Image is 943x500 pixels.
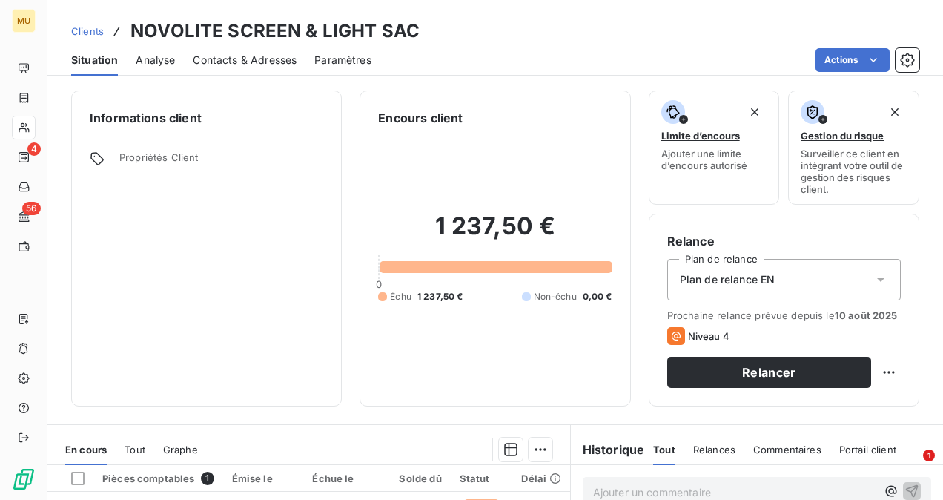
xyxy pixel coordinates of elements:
div: Pièces comptables [102,472,214,485]
span: 56 [22,202,41,215]
button: Actions [815,48,890,72]
span: 4 [27,142,41,156]
span: Ajouter une limite d’encours autorisé [661,148,767,171]
a: 4 [12,145,35,169]
button: Gestion du risqueSurveiller ce client en intégrant votre outil de gestion des risques client. [788,91,919,205]
span: 1 237,50 € [417,290,463,303]
h6: Relance [667,232,901,250]
h6: Informations client [90,109,323,127]
span: Non-échu [534,290,577,303]
span: Limite d’encours [661,130,740,142]
span: Prochaine relance prévue depuis le [667,309,901,321]
span: Tout [125,444,145,455]
div: Échue le [312,473,375,484]
span: 10 août 2025 [835,309,898,321]
span: 1 [923,450,935,461]
span: Surveiller ce client en intégrant votre outil de gestion des risques client. [801,148,907,195]
div: Solde dû [393,473,442,484]
span: Tout [653,444,675,455]
span: Niveau 4 [688,330,729,342]
span: Contacts & Adresses [193,53,297,68]
a: 56 [12,205,35,228]
h3: NOVOLITE SCREEN & LIGHT SAC [130,18,420,45]
span: Paramètres [314,53,371,68]
span: Relances [693,444,735,455]
div: Statut [460,473,504,484]
span: Plan de relance EN [680,272,775,287]
span: Situation [71,53,118,68]
img: Logo LeanPay [12,467,36,491]
span: Portail client [839,444,896,455]
span: Graphe [163,444,198,455]
div: Délai [521,473,561,484]
span: 1 [201,472,214,485]
span: Échu [390,290,411,303]
span: Propriétés Client [119,151,323,172]
span: En cours [65,444,107,455]
a: Clients [71,24,104,39]
h2: 1 237,50 € [378,211,612,256]
span: Analyse [136,53,175,68]
h6: Historique [571,441,645,458]
span: Gestion du risque [801,130,884,142]
span: Clients [71,25,104,37]
h6: Encours client [378,109,463,127]
button: Limite d’encoursAjouter une limite d’encours autorisé [649,91,780,205]
span: 0 [376,278,382,290]
span: 0,00 € [583,290,612,303]
button: Relancer [667,357,871,388]
div: MU [12,9,36,33]
div: Émise le [232,473,295,484]
iframe: Intercom live chat [893,450,928,485]
span: Commentaires [753,444,821,455]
